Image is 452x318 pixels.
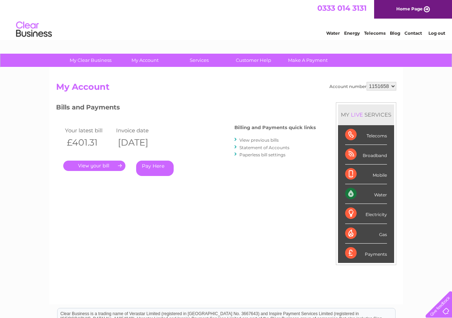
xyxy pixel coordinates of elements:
[136,161,174,176] a: Pay Here
[61,54,120,67] a: My Clear Business
[326,30,340,36] a: Water
[58,4,395,35] div: Clear Business is a trading name of Verastar Limited (registered in [GEOGRAPHIC_DATA] No. 3667643...
[344,30,360,36] a: Energy
[345,204,387,224] div: Electricity
[239,152,285,157] a: Paperless bill settings
[239,137,279,143] a: View previous bills
[114,126,166,135] td: Invoice date
[345,244,387,263] div: Payments
[390,30,400,36] a: Blog
[63,126,115,135] td: Your latest bill
[114,135,166,150] th: [DATE]
[345,145,387,165] div: Broadband
[278,54,337,67] a: Make A Payment
[338,104,394,125] div: MY SERVICES
[16,19,52,40] img: logo.png
[63,135,115,150] th: £401.31
[170,54,229,67] a: Services
[428,30,445,36] a: Log out
[345,125,387,145] div: Telecoms
[329,82,396,90] div: Account number
[349,111,364,118] div: LIVE
[345,165,387,184] div: Mobile
[317,4,367,13] a: 0333 014 3131
[345,184,387,204] div: Water
[239,145,289,150] a: Statement of Accounts
[234,125,316,130] h4: Billing and Payments quick links
[56,102,316,115] h3: Bills and Payments
[364,30,386,36] a: Telecoms
[224,54,283,67] a: Customer Help
[404,30,422,36] a: Contact
[115,54,174,67] a: My Account
[345,224,387,244] div: Gas
[56,82,396,96] h2: My Account
[63,161,125,171] a: .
